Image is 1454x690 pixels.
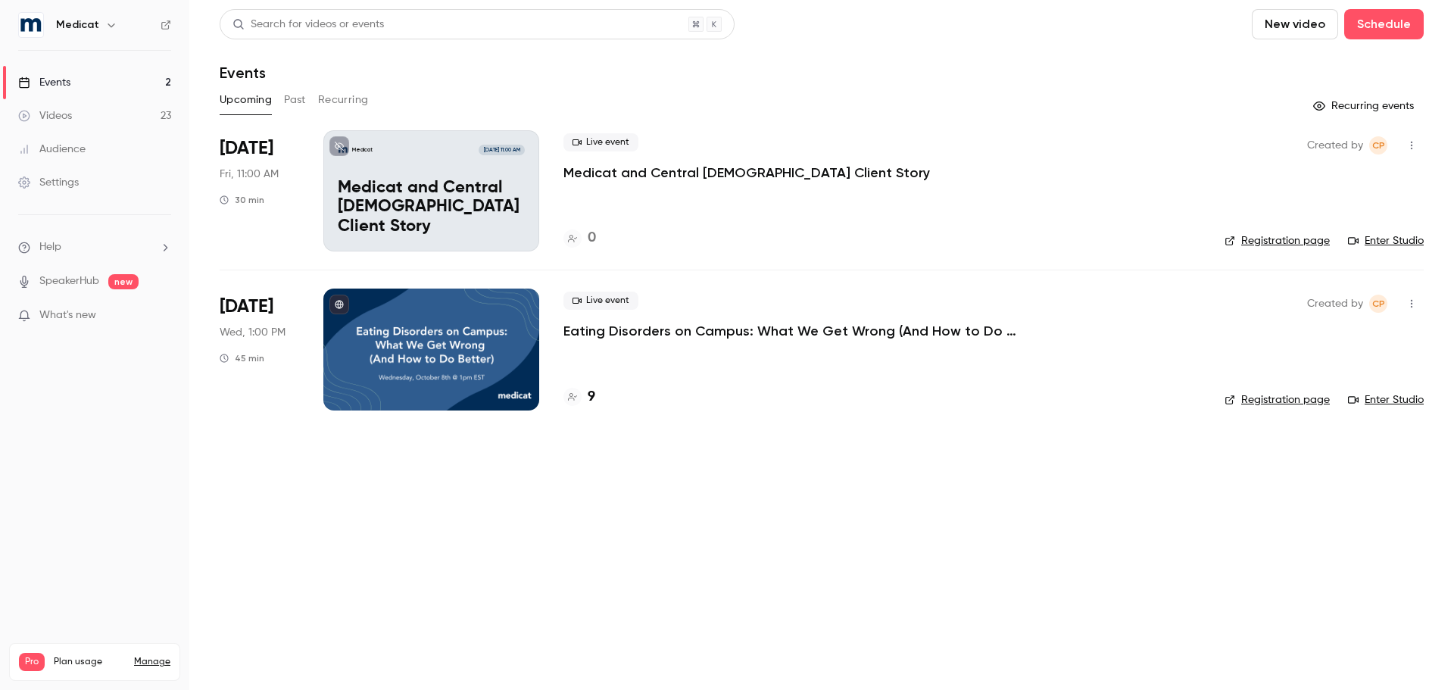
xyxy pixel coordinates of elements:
[1307,136,1363,155] span: Created by
[1225,233,1330,248] a: Registration page
[1348,233,1424,248] a: Enter Studio
[1344,9,1424,39] button: Schedule
[220,289,299,410] div: Oct 8 Wed, 1:00 PM (America/New York)
[563,228,596,248] a: 0
[220,130,299,251] div: Sep 19 Fri, 9:00 AM (America/Denver)
[18,108,72,123] div: Videos
[39,273,99,289] a: SpeakerHub
[588,387,595,407] h4: 9
[108,274,139,289] span: new
[1369,295,1387,313] span: Claire Powell
[1307,295,1363,313] span: Created by
[284,88,306,112] button: Past
[54,656,125,668] span: Plan usage
[1372,295,1385,313] span: CP
[220,325,285,340] span: Wed, 1:00 PM
[1369,136,1387,155] span: Claire Powell
[220,295,273,319] span: [DATE]
[588,228,596,248] h4: 0
[18,239,171,255] li: help-dropdown-opener
[220,194,264,206] div: 30 min
[153,309,171,323] iframe: Noticeable Trigger
[1306,94,1424,118] button: Recurring events
[39,308,96,323] span: What's new
[18,75,70,90] div: Events
[1372,136,1385,155] span: CP
[134,656,170,668] a: Manage
[39,239,61,255] span: Help
[19,13,43,37] img: Medicat
[19,653,45,671] span: Pro
[563,387,595,407] a: 9
[56,17,99,33] h6: Medicat
[220,352,264,364] div: 45 min
[220,167,279,182] span: Fri, 11:00 AM
[232,17,384,33] div: Search for videos or events
[1348,392,1424,407] a: Enter Studio
[479,145,524,155] span: [DATE] 11:00 AM
[1225,392,1330,407] a: Registration page
[220,136,273,161] span: [DATE]
[1252,9,1338,39] button: New video
[338,179,525,237] p: Medicat and Central [DEMOGRAPHIC_DATA] Client Story
[18,175,79,190] div: Settings
[563,292,638,310] span: Live event
[563,322,1018,340] a: Eating Disorders on Campus: What We Get Wrong (And How to Do Better)
[220,64,266,82] h1: Events
[323,130,539,251] a: Medicat and Central Methodist Client StoryMedicat[DATE] 11:00 AMMedicat and Central [DEMOGRAPHIC_...
[318,88,369,112] button: Recurring
[18,142,86,157] div: Audience
[563,164,930,182] a: Medicat and Central [DEMOGRAPHIC_DATA] Client Story
[352,146,373,154] p: Medicat
[220,88,272,112] button: Upcoming
[563,133,638,151] span: Live event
